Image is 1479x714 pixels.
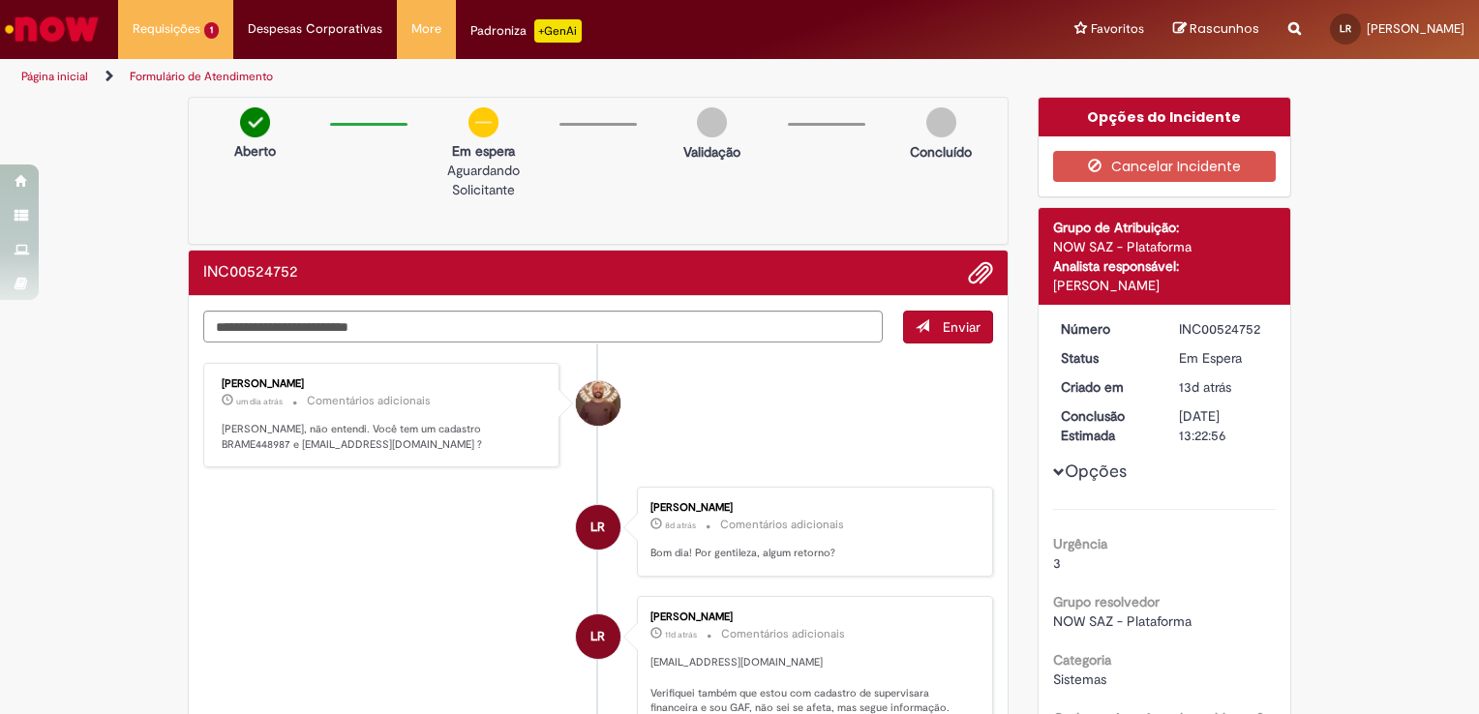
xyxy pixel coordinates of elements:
div: NOW SAZ - Plataforma [1053,237,1277,256]
span: Favoritos [1091,19,1144,39]
span: 8d atrás [665,520,696,531]
span: Rascunhos [1190,19,1259,38]
div: Luana da Silva Rocha [576,505,620,550]
img: img-circle-grey.png [926,107,956,137]
p: Bom dia! Por gentileza, algum retorno? [650,546,973,561]
div: [PERSON_NAME] [650,611,973,623]
img: ServiceNow [2,10,102,48]
span: Despesas Corporativas [248,19,382,39]
div: [PERSON_NAME] [222,378,544,390]
time: 17/09/2025 16:21:35 [1179,378,1231,396]
dt: Conclusão Estimada [1046,406,1165,445]
small: Comentários adicionais [721,626,845,642]
p: Aguardando Solicitante [417,161,549,199]
span: Sistemas [1053,670,1106,688]
p: Concluído [910,142,972,162]
div: [DATE] 13:22:56 [1179,406,1269,445]
img: check-circle-green.png [240,107,270,137]
b: Urgência [1053,535,1107,552]
button: Cancelar Incidente [1053,151,1277,182]
button: Adicionar anexos [968,260,993,285]
div: Opções do Incidente [1039,98,1291,136]
img: circle-minus.png [468,107,498,137]
span: 11d atrás [665,629,697,640]
time: 22/09/2025 11:52:05 [665,520,696,531]
div: Eric Fedel Cazotto Oliveira [576,381,620,426]
div: Em Espera [1179,348,1269,368]
span: LR [590,504,605,550]
p: +GenAi [534,19,582,43]
small: Comentários adicionais [307,393,431,409]
dt: Criado em [1046,377,1165,397]
b: Grupo resolvedor [1053,593,1160,610]
p: Em espera [417,141,549,161]
p: Validação [683,142,740,162]
div: [PERSON_NAME] [650,502,973,514]
span: 1 [204,22,219,39]
a: Página inicial [21,69,88,84]
button: Enviar [903,311,993,343]
h2: INC00524752 Histórico de tíquete [203,264,298,282]
span: NOW SAZ - Plataforma [1053,612,1192,630]
p: Aberto [234,141,276,161]
p: [PERSON_NAME], não entendi. Você tem um cadastro BRAME448987 e [EMAIL_ADDRESS][DOMAIN_NAME] ? [222,422,544,452]
span: More [411,19,441,39]
time: 20/09/2025 10:33:57 [665,629,697,640]
span: LR [1340,22,1351,35]
span: LR [590,613,605,660]
span: Enviar [943,318,981,336]
div: Padroniza [470,19,582,43]
div: [PERSON_NAME] [1053,276,1277,295]
span: um dia atrás [236,396,283,407]
a: Rascunhos [1173,20,1259,39]
a: Formulário de Atendimento [130,69,273,84]
small: Comentários adicionais [720,517,844,533]
div: 17/09/2025 16:21:35 [1179,377,1269,397]
img: img-circle-grey.png [697,107,727,137]
b: Categoria [1053,651,1111,669]
div: INC00524752 [1179,319,1269,339]
ul: Trilhas de página [15,59,972,95]
textarea: Digite sua mensagem aqui... [203,311,883,343]
div: Analista responsável: [1053,256,1277,276]
time: 29/09/2025 09:42:20 [236,396,283,407]
span: 3 [1053,554,1061,572]
span: [PERSON_NAME] [1367,20,1464,37]
dt: Status [1046,348,1165,368]
span: Requisições [133,19,200,39]
span: 13d atrás [1179,378,1231,396]
dt: Número [1046,319,1165,339]
div: Grupo de Atribuição: [1053,218,1277,237]
div: Luana da Silva Rocha [576,614,620,659]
